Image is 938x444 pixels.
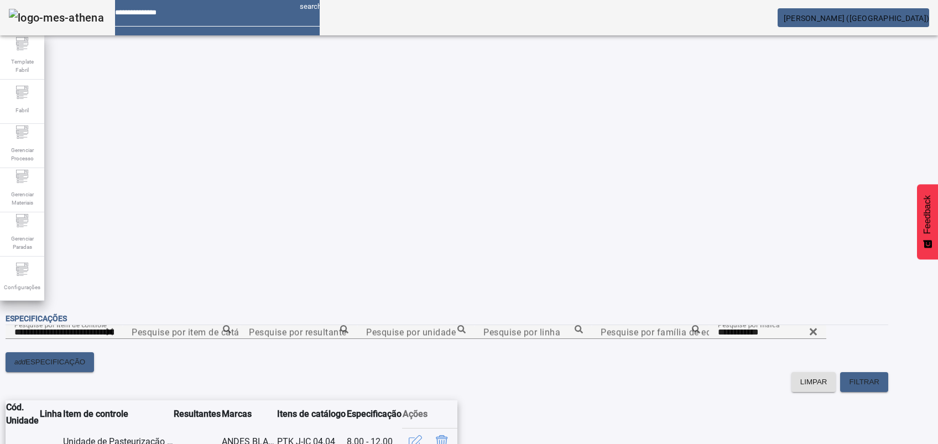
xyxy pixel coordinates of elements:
[784,14,929,23] span: [PERSON_NAME] ([GEOGRAPHIC_DATA])
[132,327,258,337] mat-label: Pesquise por item de catálogo
[6,187,39,210] span: Gerenciar Materiais
[917,184,938,259] button: Feedback - Mostrar pesquisa
[601,326,700,339] input: Number
[132,326,231,339] input: Number
[14,326,114,339] input: Number
[800,377,827,388] span: LIMPAR
[249,326,348,339] input: Number
[1,280,44,295] span: Configurações
[6,231,39,254] span: Gerenciar Paradas
[277,400,346,428] th: Itens de catálogo
[791,372,836,392] button: LIMPAR
[366,327,456,337] mat-label: Pesquise por unidade
[6,314,67,323] span: Especificações
[6,143,39,166] span: Gerenciar Processo
[718,326,817,339] input: Number
[6,400,39,428] th: Cód. Unidade
[718,321,780,328] mat-label: Pesquise por marca
[402,400,457,428] th: Ações
[483,326,583,339] input: Number
[923,195,932,234] span: Feedback
[25,357,85,368] span: ESPECIFICAÇÃO
[840,372,888,392] button: FILTRAR
[9,9,104,27] img: logo-mes-athena
[346,400,402,428] th: Especificação
[12,103,32,118] span: Fabril
[6,352,94,372] button: addESPECIFICAÇÃO
[249,327,347,337] mat-label: Pesquise por resultante
[173,400,221,428] th: Resultantes
[601,327,756,337] mat-label: Pesquise por família de equipamento
[14,321,107,328] mat-label: Pesquise por item de controle
[62,400,173,428] th: Item de controle
[483,327,560,337] mat-label: Pesquise por linha
[366,326,466,339] input: Number
[6,54,39,77] span: Template Fabril
[39,400,62,428] th: Linha
[849,377,879,388] span: FILTRAR
[221,400,277,428] th: Marcas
